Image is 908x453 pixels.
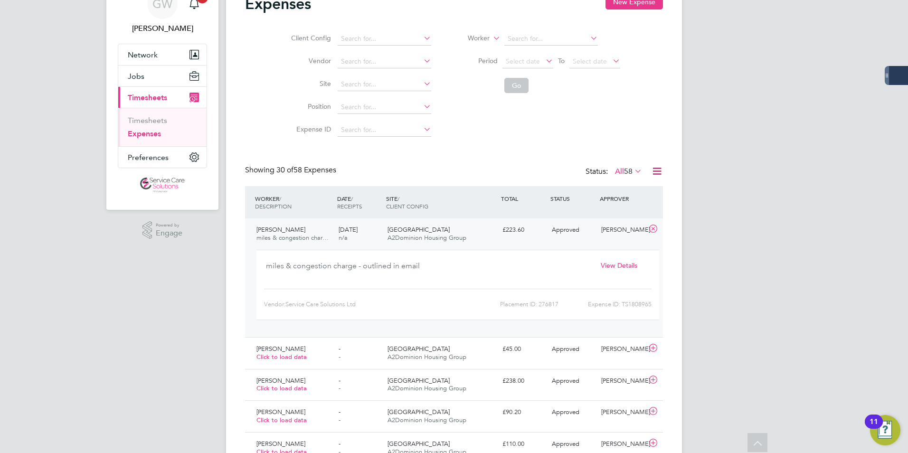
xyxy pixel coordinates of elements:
input: Search for... [338,32,431,46]
span: George Westhead [118,23,207,34]
span: [PERSON_NAME] [256,345,305,353]
span: - [339,408,340,416]
label: Worker [447,34,490,43]
button: Network [118,44,207,65]
div: [PERSON_NAME] [597,405,647,420]
div: Status: [586,165,644,179]
div: APPROVER [597,190,647,207]
span: Preferences [128,153,169,162]
span: Engage [156,229,182,237]
span: [GEOGRAPHIC_DATA] [388,226,450,234]
span: To [555,55,567,67]
span: [PERSON_NAME] [256,226,305,234]
span: View Details [601,261,637,270]
div: Showing [245,165,338,175]
span: [PERSON_NAME] [256,440,305,448]
div: STATUS [548,190,597,207]
span: [PERSON_NAME] [256,408,305,416]
span: RECEIPTS [337,202,362,210]
span: 58 Expenses [276,165,336,175]
input: Search for... [338,78,431,91]
label: Period [455,57,498,65]
span: Timesheets [128,93,167,102]
label: All [615,167,642,176]
div: 11 [870,422,878,434]
div: £110.00 [499,436,548,452]
label: Site [288,79,331,88]
span: Select date [573,57,607,66]
span: Click to load data [256,384,307,392]
button: Timesheets [118,87,207,108]
span: A2Dominion Housing Group [388,416,466,424]
label: Expense ID [288,125,331,133]
span: Approved [552,408,579,416]
span: Click to load data [256,416,307,424]
div: DATE [335,190,384,215]
button: Preferences [118,147,207,168]
a: Timesheets [128,116,167,125]
span: - [339,353,340,361]
span: / [351,195,353,202]
span: DESCRIPTION [255,202,292,210]
div: £45.00 [499,341,548,357]
div: WORKER [253,190,335,215]
span: / [397,195,399,202]
input: Search for... [338,101,431,114]
span: [PERSON_NAME] [256,377,305,385]
button: Open Resource Center, 11 new notifications [870,415,900,445]
input: Search for... [338,55,431,68]
div: TOTAL [499,190,548,207]
span: A2Dominion Housing Group [388,384,466,392]
span: / [279,195,281,202]
div: [PERSON_NAME] [597,436,647,452]
div: Vendor: [264,297,435,312]
div: £223.60 [499,222,548,238]
span: [GEOGRAPHIC_DATA] [388,345,450,353]
span: miles & congestion char… [256,234,329,242]
span: Approved [552,377,579,385]
span: - [339,345,340,353]
span: Approved [552,440,579,448]
span: 30 of [276,165,293,175]
span: Service Care Solutions Ltd [285,301,356,308]
div: [PERSON_NAME] [597,222,647,238]
label: Vendor [288,57,331,65]
span: Network [128,50,158,59]
span: 58 [624,167,633,176]
span: [GEOGRAPHIC_DATA] [388,408,450,416]
span: - [339,384,340,392]
div: £238.00 [499,373,548,389]
img: servicecare-logo-retina.png [140,178,185,193]
a: Powered byEngage [142,221,183,239]
span: - [339,377,340,385]
label: Client Config [288,34,331,42]
div: [PERSON_NAME] [597,373,647,389]
input: Search for... [504,32,598,46]
label: Position [288,102,331,111]
div: £90.20 [499,405,548,420]
span: Click to load data [256,353,307,361]
span: [GEOGRAPHIC_DATA] [388,377,450,385]
div: Expense ID: TS1808965 [558,297,652,312]
span: Jobs [128,72,144,81]
span: CLIENT CONFIG [386,202,428,210]
span: [DATE] [339,226,358,234]
span: - [339,416,340,424]
span: Select date [506,57,540,66]
span: - [339,440,340,448]
span: [GEOGRAPHIC_DATA] [388,440,450,448]
span: A2Dominion Housing Group [388,353,466,361]
a: Go to home page [118,178,207,193]
div: Placement ID: 276817 [435,297,558,312]
div: [PERSON_NAME] [597,341,647,357]
span: Powered by [156,221,182,229]
button: Jobs [118,66,207,86]
div: SITE [384,190,499,215]
span: n/a [339,234,348,242]
div: miles & congestion charge - outlined in email [266,258,588,281]
span: Approved [552,226,579,234]
span: Approved [552,345,579,353]
input: Search for... [338,123,431,137]
span: A2Dominion Housing Group [388,234,466,242]
a: Expenses [128,129,161,138]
